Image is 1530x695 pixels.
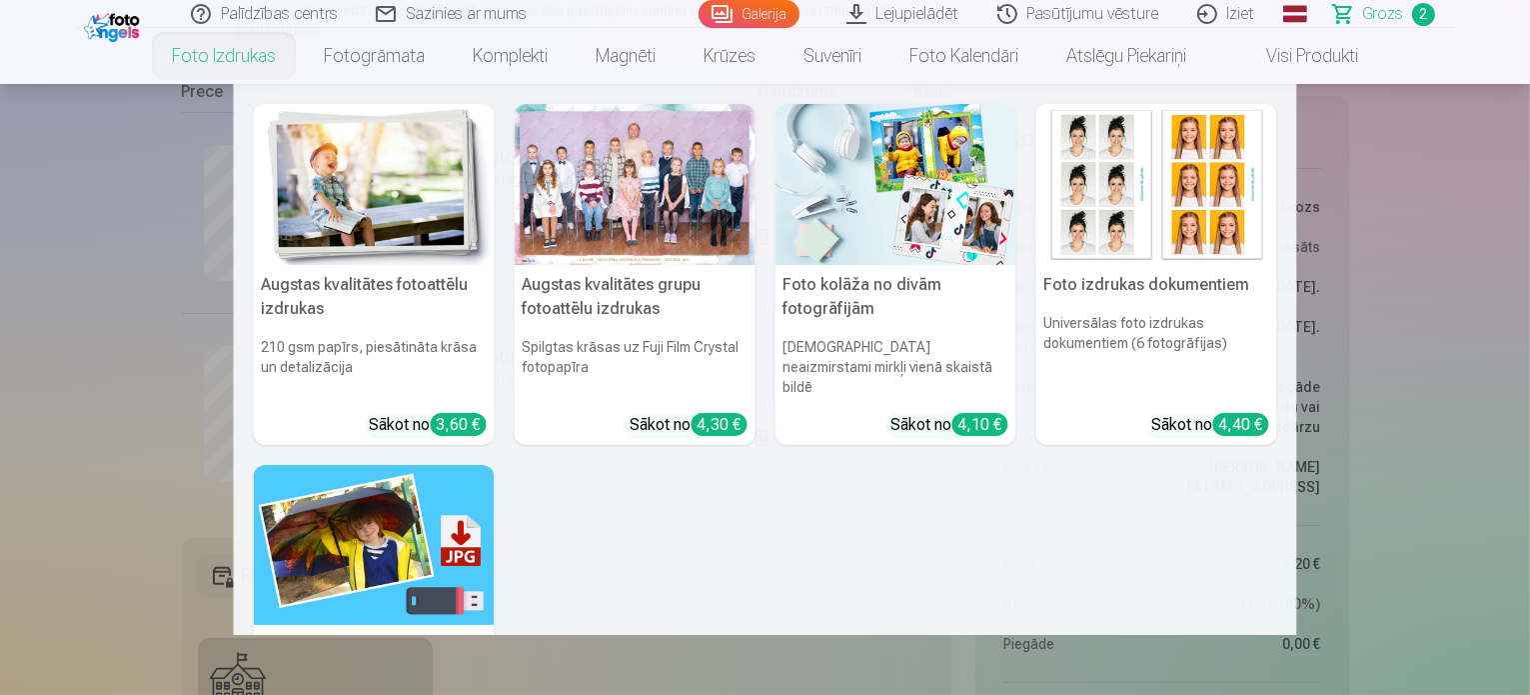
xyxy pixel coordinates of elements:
[775,104,1016,445] a: Foto kolāža no divām fotogrāfijāmFoto kolāža no divām fotogrāfijām[DEMOGRAPHIC_DATA] neaizmirstam...
[1213,413,1269,436] div: 4,40 €
[370,413,487,437] div: Sākot no
[515,329,756,405] h6: Spilgtas krāsas uz Fuji Film Crystal fotopapīra
[254,265,495,329] h5: Augstas kvalitātes fotoattēlu izdrukas
[254,104,495,265] img: Augstas kvalitātes fotoattēlu izdrukas
[431,413,487,436] div: 3,60 €
[515,104,756,445] a: Augstas kvalitātes grupu fotoattēlu izdrukasSpilgtas krāsas uz Fuji Film Crystal fotopapīraSākot ...
[692,413,748,436] div: 4,30 €
[775,104,1016,265] img: Foto kolāža no divām fotogrāfijām
[775,329,1016,405] h6: [DEMOGRAPHIC_DATA] neaizmirstami mirkļi vienā skaistā bildē
[891,413,1008,437] div: Sākot no
[300,28,449,84] a: Fotogrāmata
[631,413,748,437] div: Sākot no
[1036,104,1277,445] a: Foto izdrukas dokumentiemFoto izdrukas dokumentiemUniversālas foto izdrukas dokumentiem (6 fotogr...
[1036,104,1277,265] img: Foto izdrukas dokumentiem
[1210,28,1382,84] a: Visi produkti
[1036,305,1277,405] h6: Universālas foto izdrukas dokumentiem (6 fotogrāfijas)
[254,329,495,405] h6: 210 gsm papīrs, piesātināta krāsa un detalizācija
[254,465,495,626] img: Augstas izšķirtspējas digitālais fotoattēls JPG formātā
[148,28,300,84] a: Foto izdrukas
[680,28,779,84] a: Krūzes
[254,104,495,445] a: Augstas kvalitātes fotoattēlu izdrukasAugstas kvalitātes fotoattēlu izdrukas210 gsm papīrs, piesā...
[1152,413,1269,437] div: Sākot no
[1412,3,1435,26] span: 2
[515,265,756,329] h5: Augstas kvalitātes grupu fotoattēlu izdrukas
[1042,28,1210,84] a: Atslēgu piekariņi
[449,28,572,84] a: Komplekti
[779,28,885,84] a: Suvenīri
[1363,2,1404,26] span: Grozs
[254,625,495,689] h5: Augstas izšķirtspējas digitālais fotoattēls JPG formātā
[572,28,680,84] a: Magnēti
[775,265,1016,329] h5: Foto kolāža no divām fotogrāfijām
[1036,265,1277,305] h5: Foto izdrukas dokumentiem
[84,8,145,42] img: /fa1
[885,28,1042,84] a: Foto kalendāri
[952,413,1008,436] div: 4,10 €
